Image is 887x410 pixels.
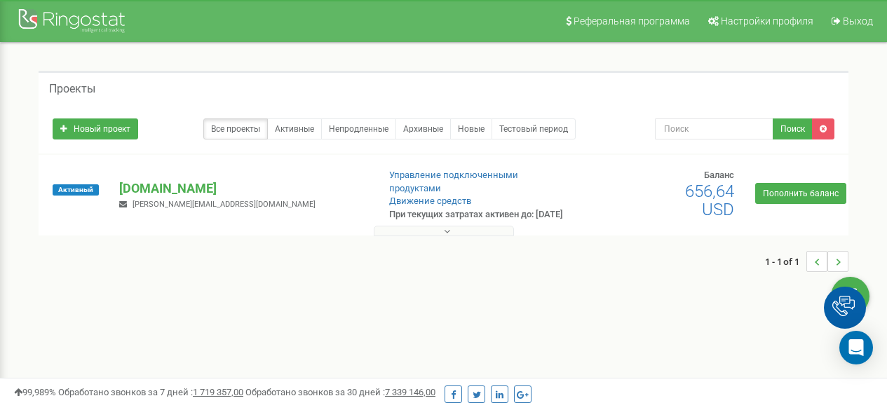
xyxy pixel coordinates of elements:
[267,118,322,139] a: Активные
[704,170,734,180] span: Баланс
[395,118,451,139] a: Архивные
[385,387,435,397] u: 7 339 146,00
[655,118,773,139] input: Поиск
[574,15,690,27] span: Реферальная программа
[389,170,518,193] a: Управление подключенными продуктами
[203,118,268,139] a: Все проекты
[755,183,846,204] a: Пополнить баланс
[49,83,95,95] h5: Проекты
[450,118,492,139] a: Новые
[773,118,813,139] button: Поиск
[14,387,56,397] span: 99,989%
[721,15,813,27] span: Настройки профиля
[765,251,806,272] span: 1 - 1 of 1
[389,196,471,206] a: Движение средств
[321,118,396,139] a: Непродленные
[245,387,435,397] span: Обработано звонков за 30 дней :
[58,387,243,397] span: Обработано звонков за 7 дней :
[133,200,316,209] span: [PERSON_NAME][EMAIL_ADDRESS][DOMAIN_NAME]
[843,15,873,27] span: Выход
[765,237,848,286] nav: ...
[119,179,366,198] p: [DOMAIN_NAME]
[53,118,138,139] a: Новый проект
[839,331,873,364] div: Open Intercom Messenger
[53,184,99,196] span: Активный
[389,208,569,221] p: При текущих затратах активен до: [DATE]
[685,182,734,219] span: 656,64 USD
[492,118,576,139] a: Тестовый период
[193,387,243,397] u: 1 719 357,00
